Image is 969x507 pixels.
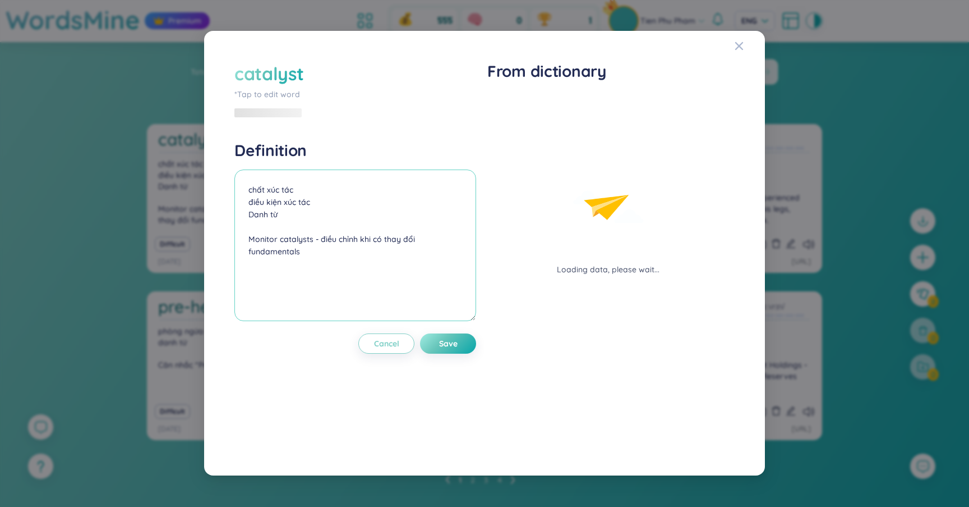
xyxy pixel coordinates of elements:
div: Loading data, please wait... [557,263,659,276]
button: Close [735,31,765,61]
textarea: chất xúc tác điều kiện xúc tác Danh từ Monitor catalysts - điều chỉnh khi có thay đổi fundamentals [234,170,476,321]
h4: Definition [234,140,476,161]
span: Save [439,338,458,349]
div: *Tap to edit word [234,88,476,101]
h1: From dictionary [487,61,729,81]
span: Cancel [374,338,399,349]
div: catalyst [234,61,303,86]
